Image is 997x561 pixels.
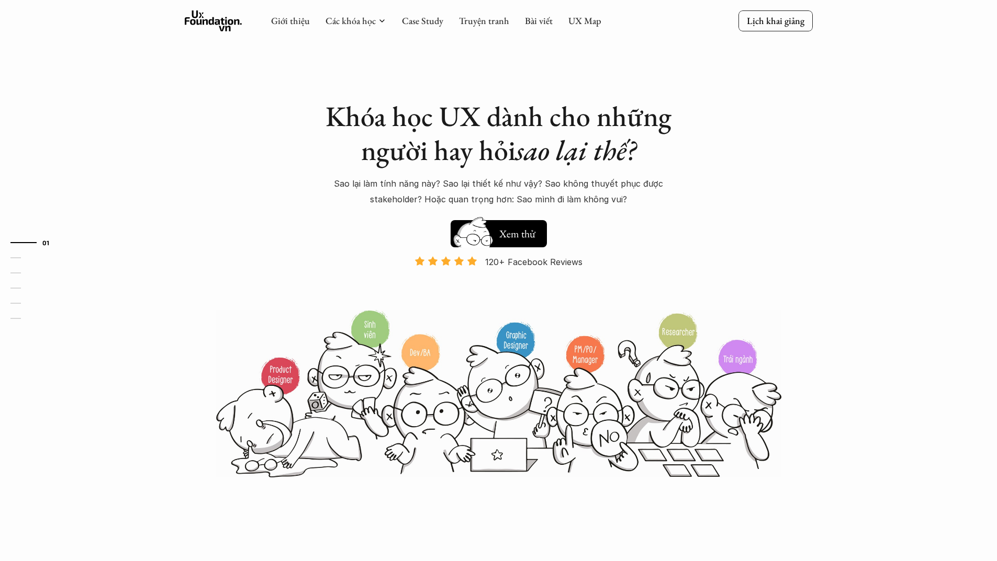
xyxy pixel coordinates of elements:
[316,99,682,167] h1: Khóa học UX dành cho những người hay hỏi
[402,15,443,27] a: Case Study
[498,226,536,241] h5: Xem thử
[406,256,592,308] a: 120+ Facebook Reviews
[10,236,60,249] a: 01
[738,10,813,31] a: Lịch khai giảng
[485,254,582,270] p: 120+ Facebook Reviews
[747,15,804,27] p: Lịch khai giảng
[326,15,376,27] a: Các khóa học
[525,15,553,27] a: Bài viết
[459,15,509,27] a: Truyện tranh
[271,15,310,27] a: Giới thiệu
[316,176,682,208] p: Sao lại làm tính năng này? Sao lại thiết kế như vậy? Sao không thuyết phục được stakeholder? Hoặc...
[451,215,547,247] a: Xem thử
[516,132,636,168] em: sao lại thế?
[42,239,50,246] strong: 01
[568,15,601,27] a: UX Map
